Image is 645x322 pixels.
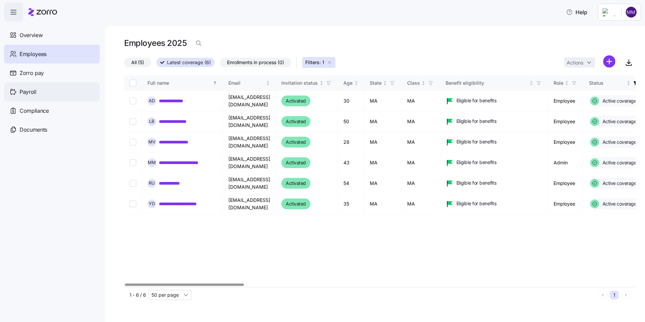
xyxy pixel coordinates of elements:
[149,99,155,103] span: A D
[402,153,440,173] td: MA
[227,58,284,67] span: Enrollments in process (0)
[456,200,497,207] span: Eligible for benefits
[20,31,43,39] span: Overview
[286,200,306,208] span: Activated
[130,139,136,145] input: Select record 3
[20,69,44,77] span: Zorro pay
[370,79,382,87] div: State
[338,75,364,91] th: AgeNot sorted
[130,200,136,207] input: Select record 6
[167,58,211,67] span: Latest coverage (6)
[456,97,497,104] span: Eligible for benefits
[149,202,155,206] span: Y D
[281,79,318,87] div: Invitation status
[130,98,136,104] input: Select record 1
[343,79,353,87] div: Age
[402,111,440,132] td: MA
[149,181,155,185] span: R U
[564,57,595,68] button: Actions
[148,160,156,165] span: M M
[548,111,584,132] td: Employee
[286,138,306,146] span: Activated
[223,194,276,214] td: [EMAIL_ADDRESS][DOMAIN_NAME]
[223,111,276,132] td: [EMAIL_ADDRESS][DOMAIN_NAME]
[130,80,136,86] input: Select all records
[626,81,631,85] div: Not sorted
[286,97,306,105] span: Activated
[456,180,497,186] span: Eligible for benefits
[554,79,563,87] div: Role
[223,75,276,91] th: EmailNot sorted
[364,91,402,111] td: MA
[564,81,569,85] div: Not sorted
[602,8,616,16] img: Employer logo
[402,75,440,91] th: ClassNot sorted
[223,132,276,153] td: [EMAIL_ADDRESS][DOMAIN_NAME]
[548,132,584,153] td: Employee
[548,173,584,194] td: Employee
[4,63,100,82] a: Zorro pay
[364,132,402,153] td: MA
[548,91,584,111] td: Employee
[566,8,587,16] span: Help
[147,79,212,87] div: Full name
[142,75,223,91] th: Full nameSorted ascending
[548,75,584,91] th: RoleNot sorted
[319,81,324,85] div: Not sorted
[4,120,100,139] a: Documents
[305,59,324,66] span: Filters: 1
[626,7,637,18] img: c7500ab85f6c991aee20b7272b35d42d
[364,153,402,173] td: MA
[286,159,306,167] span: Activated
[440,75,548,91] th: Benefit eligibilityNot sorted
[402,173,440,194] td: MA
[456,159,497,166] span: Eligible for benefits
[302,57,335,68] button: Filters: 1
[402,91,440,111] td: MA
[589,79,625,87] div: Status
[548,153,584,173] td: Admin
[20,126,47,134] span: Documents
[223,91,276,111] td: [EMAIL_ADDRESS][DOMAIN_NAME]
[600,139,637,145] span: Active coverage
[131,58,144,67] span: All (5)
[598,291,607,299] button: Previous page
[130,292,146,298] span: 1 - 6 / 6
[402,132,440,153] td: MA
[600,200,637,207] span: Active coverage
[600,118,637,125] span: Active coverage
[600,180,637,187] span: Active coverage
[621,291,630,299] button: Next page
[407,79,420,87] div: Class
[149,119,155,124] span: L B
[338,194,364,214] td: 35
[130,159,136,166] input: Select record 4
[600,98,637,104] span: Active coverage
[130,180,136,187] input: Select record 5
[446,79,528,87] div: Benefit eligibility
[286,117,306,126] span: Activated
[561,5,593,19] button: Help
[338,111,364,132] td: 50
[364,173,402,194] td: MA
[610,291,619,299] button: 1
[364,111,402,132] td: MA
[529,81,534,85] div: Not sorted
[228,79,264,87] div: Email
[338,91,364,111] td: 30
[265,81,270,85] div: Not sorted
[4,82,100,101] a: Payroll
[456,118,497,125] span: Eligible for benefits
[600,159,637,166] span: Active coverage
[548,194,584,214] td: Employee
[20,88,36,96] span: Payroll
[223,153,276,173] td: [EMAIL_ADDRESS][DOMAIN_NAME]
[402,194,440,214] td: MA
[338,153,364,173] td: 43
[354,81,359,85] div: Not sorted
[4,26,100,45] a: Overview
[4,45,100,63] a: Employees
[286,179,306,187] span: Activated
[456,138,497,145] span: Eligible for benefits
[20,107,49,115] span: Compliance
